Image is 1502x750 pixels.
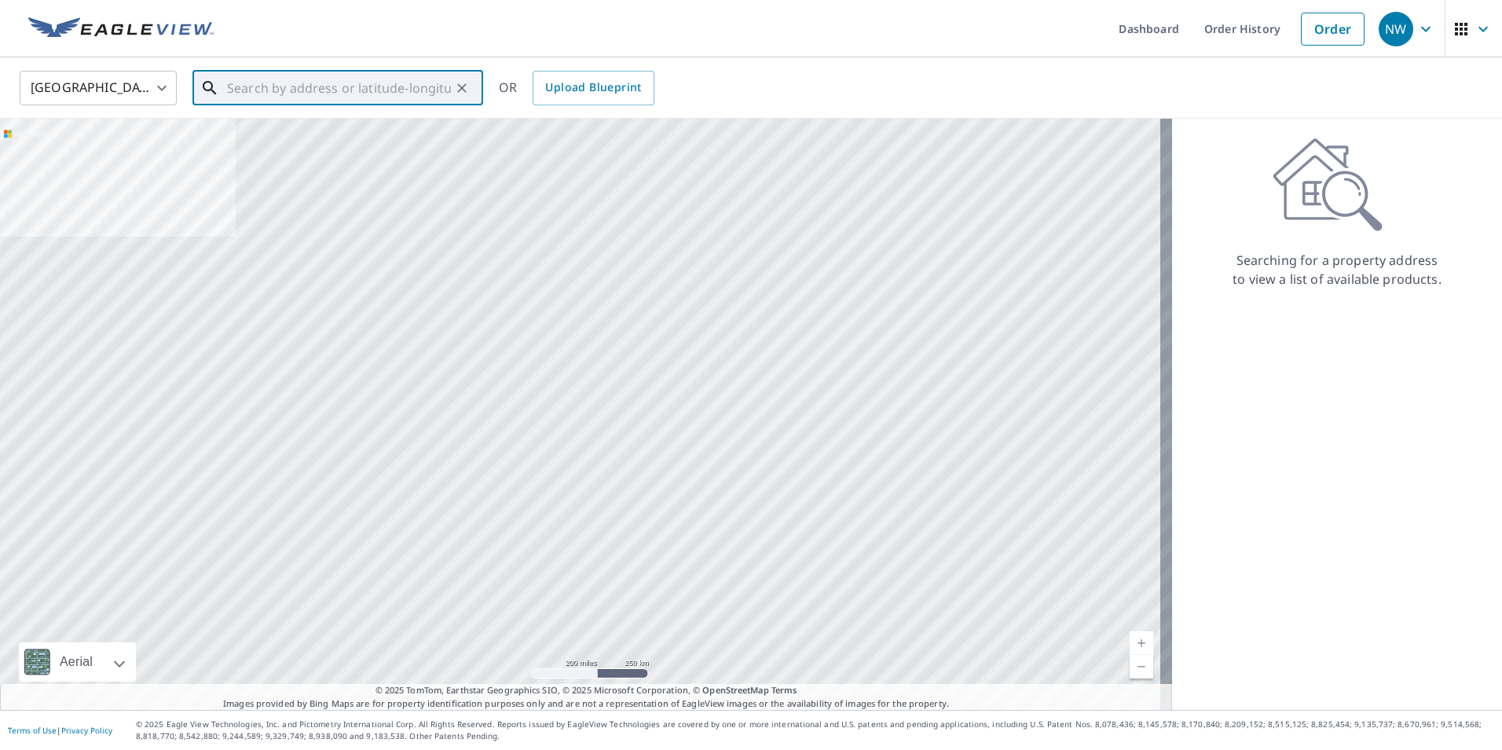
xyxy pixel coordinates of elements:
a: Terms of Use [8,725,57,736]
a: Current Level 5, Zoom Out [1130,655,1153,678]
div: Aerial [19,642,136,682]
div: Aerial [55,642,97,682]
a: Terms [771,684,797,696]
a: Upload Blueprint [533,71,654,105]
p: Searching for a property address to view a list of available products. [1232,251,1442,289]
div: [GEOGRAPHIC_DATA] [20,66,177,110]
button: Clear [451,77,473,99]
input: Search by address or latitude-longitude [227,66,451,110]
span: © 2025 TomTom, Earthstar Geographics SIO, © 2025 Microsoft Corporation, © [375,684,797,697]
div: OR [499,71,654,105]
p: | [8,726,112,735]
p: © 2025 Eagle View Technologies, Inc. and Pictometry International Corp. All Rights Reserved. Repo... [136,719,1494,742]
div: NW [1379,12,1413,46]
img: EV Logo [28,17,214,41]
a: Order [1301,13,1365,46]
span: Upload Blueprint [545,78,641,97]
a: Current Level 5, Zoom In [1130,631,1153,655]
a: Privacy Policy [61,725,112,736]
a: OpenStreetMap [702,684,768,696]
